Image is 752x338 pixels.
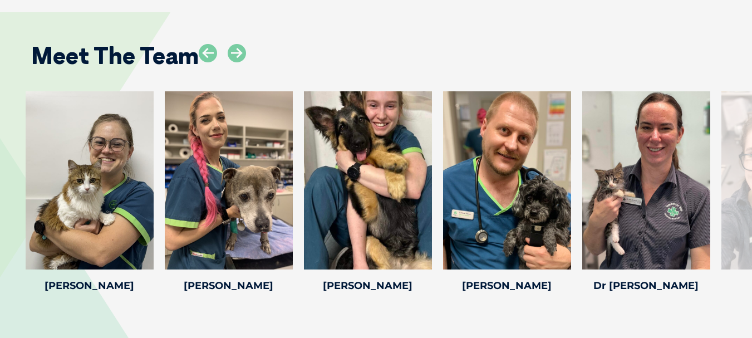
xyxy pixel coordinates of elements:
[443,281,571,291] h4: [PERSON_NAME]
[26,281,154,291] h4: [PERSON_NAME]
[582,281,710,291] h4: Dr [PERSON_NAME]
[31,44,199,67] h2: Meet The Team
[165,281,293,291] h4: [PERSON_NAME]
[304,281,432,291] h4: [PERSON_NAME]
